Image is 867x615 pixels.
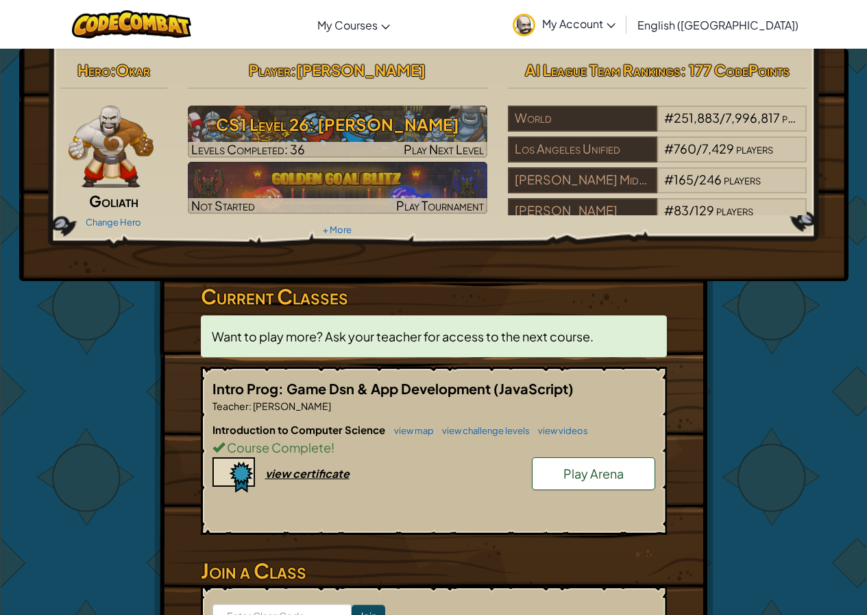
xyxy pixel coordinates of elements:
[191,141,305,157] span: Levels Completed: 36
[252,400,331,412] span: [PERSON_NAME]
[681,60,790,80] span: : 177 CodePoints
[493,380,574,397] span: (JavaScript)
[724,171,761,187] span: players
[631,6,805,43] a: English ([GEOGRAPHIC_DATA])
[699,171,722,187] span: 246
[404,141,484,157] span: Play Next Level
[323,224,352,235] a: + More
[387,425,434,436] a: view map
[508,106,657,132] div: World
[508,119,807,134] a: World#251,883/7,996,817players
[720,110,725,125] span: /
[291,60,296,80] span: :
[542,16,615,31] span: My Account
[508,211,807,227] a: [PERSON_NAME]#83/129players
[212,328,594,344] span: Want to play more? Ask your teacher for access to the next course.
[508,180,807,196] a: [PERSON_NAME] Middle#165/246players
[782,110,819,125] span: players
[674,141,696,156] span: 760
[664,110,674,125] span: #
[508,136,657,162] div: Los Angeles Unified
[637,18,798,32] span: English ([GEOGRAPHIC_DATA])
[212,423,387,436] span: Introduction to Computer Science
[188,106,487,158] img: CS1 Level 26: Wakka Maul
[513,14,535,36] img: avatar
[188,162,487,214] a: Not StartedPlay Tournament
[725,110,780,125] span: 7,996,817
[396,197,484,213] span: Play Tournament
[506,3,622,46] a: My Account
[664,202,674,218] span: #
[310,6,397,43] a: My Courses
[110,60,116,80] span: :
[69,106,154,188] img: goliath-pose.png
[664,141,674,156] span: #
[674,110,720,125] span: 251,883
[296,60,426,80] span: [PERSON_NAME]
[188,109,487,140] h3: CS1 Level 26: [PERSON_NAME]
[188,106,487,158] a: Play Next Level
[664,171,674,187] span: #
[674,202,689,218] span: 83
[86,217,141,228] a: Change Hero
[201,555,667,586] h3: Join a Class
[212,400,249,412] span: Teacher
[525,60,681,80] span: AI League Team Rankings
[331,439,334,455] span: !
[689,202,694,218] span: /
[225,439,331,455] span: Course Complete
[116,60,150,80] span: Okar
[508,198,657,224] div: [PERSON_NAME]
[508,149,807,165] a: Los Angeles Unified#760/7,429players
[508,167,657,193] div: [PERSON_NAME] Middle
[249,60,291,80] span: Player
[191,197,255,213] span: Not Started
[716,202,753,218] span: players
[201,281,667,312] h3: Current Classes
[72,10,192,38] img: CodeCombat logo
[317,18,378,32] span: My Courses
[674,171,694,187] span: 165
[89,191,138,210] span: Goliath
[212,457,255,493] img: certificate-icon.png
[77,60,110,80] span: Hero
[694,202,714,218] span: 129
[702,141,734,156] span: 7,429
[563,466,624,481] span: Play Arena
[249,400,252,412] span: :
[531,425,588,436] a: view videos
[435,425,530,436] a: view challenge levels
[265,466,350,481] div: view certificate
[212,380,493,397] span: Intro Prog: Game Dsn & App Development
[696,141,702,156] span: /
[694,171,699,187] span: /
[212,466,350,481] a: view certificate
[188,162,487,214] img: Golden Goal
[736,141,773,156] span: players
